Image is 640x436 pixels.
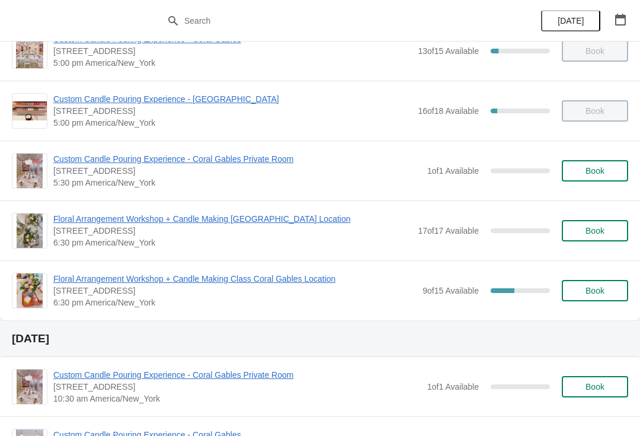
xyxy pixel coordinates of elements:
span: 1 of 1 Available [427,166,479,176]
span: Floral Arrangement Workshop + Candle Making [GEOGRAPHIC_DATA] Location [53,213,412,225]
span: Book [585,226,604,235]
button: Book [562,280,628,301]
span: [STREET_ADDRESS] [53,105,412,117]
span: Custom Candle Pouring Experience - Coral Gables Private Room [53,153,421,165]
span: Floral Arrangement Workshop + Candle Making Class Coral Gables Location [53,273,417,285]
span: 5:30 pm America/New_York [53,177,421,189]
span: 1 of 1 Available [427,382,479,392]
span: [STREET_ADDRESS] [53,225,412,237]
span: 5:00 pm America/New_York [53,117,412,129]
span: Book [585,286,604,295]
span: 6:30 pm America/New_York [53,297,417,308]
span: 10:30 am America/New_York [53,393,421,405]
span: [STREET_ADDRESS] [53,285,417,297]
img: Custom Candle Pouring Experience - Coral Gables Private Room | 154 Giralda Avenue, Coral Gables, ... [17,154,43,188]
h2: [DATE] [12,333,628,345]
span: 6:30 pm America/New_York [53,237,412,249]
img: Custom Candle Pouring Experience - Coral Gables Private Room | 154 Giralda Avenue, Coral Gables, ... [17,370,43,404]
img: Floral Arrangement Workshop + Candle Making Fort Lauderdale Location | 914 East Las Olas Boulevar... [17,214,43,248]
span: [STREET_ADDRESS] [53,165,421,177]
button: [DATE] [541,10,600,31]
span: Custom Candle Pouring Experience - [GEOGRAPHIC_DATA] [53,93,412,105]
span: 16 of 18 Available [418,106,479,116]
span: [STREET_ADDRESS] [53,45,412,57]
input: Search [184,10,480,31]
button: Book [562,160,628,182]
img: Custom Candle Pouring Experience - Fort Lauderdale | 914 East Las Olas Boulevard, Fort Lauderdale... [12,101,47,121]
span: 17 of 17 Available [418,226,479,235]
span: Book [585,382,604,392]
button: Book [562,220,628,241]
img: Custom Candle Pouring Experience - Coral Gables | 154 Giralda Avenue, Coral Gables, FL, USA | 5:0... [16,34,44,68]
button: Book [562,376,628,397]
span: [STREET_ADDRESS] [53,381,421,393]
span: 5:00 pm America/New_York [53,57,412,69]
img: Floral Arrangement Workshop + Candle Making Class Coral Gables Location | 154 Giralda Avenue, Cor... [17,273,43,308]
span: Book [585,166,604,176]
span: Custom Candle Pouring Experience - Coral Gables Private Room [53,369,421,381]
span: 9 of 15 Available [423,286,479,295]
span: [DATE] [558,16,584,26]
span: 13 of 15 Available [418,46,479,56]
